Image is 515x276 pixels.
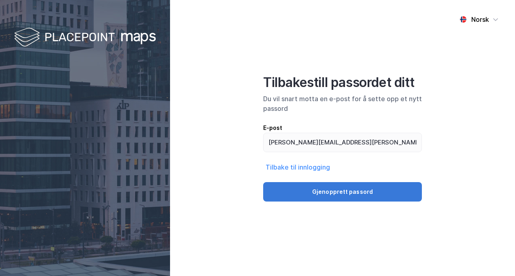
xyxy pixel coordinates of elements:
[263,94,422,113] div: Du vil snart motta en e-post for å sette opp et nytt passord
[471,15,489,24] div: Norsk
[263,123,422,133] div: E-post
[263,182,422,202] button: Gjenopprett passord
[14,26,156,50] img: logo-white.f07954bde2210d2a523dddb988cd2aa7.svg
[475,237,515,276] iframe: Chat Widget
[263,74,422,91] div: Tilbakestill passordet ditt
[263,162,332,172] button: Tilbake til innlogging
[475,237,515,276] div: Kontrollprogram for chat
